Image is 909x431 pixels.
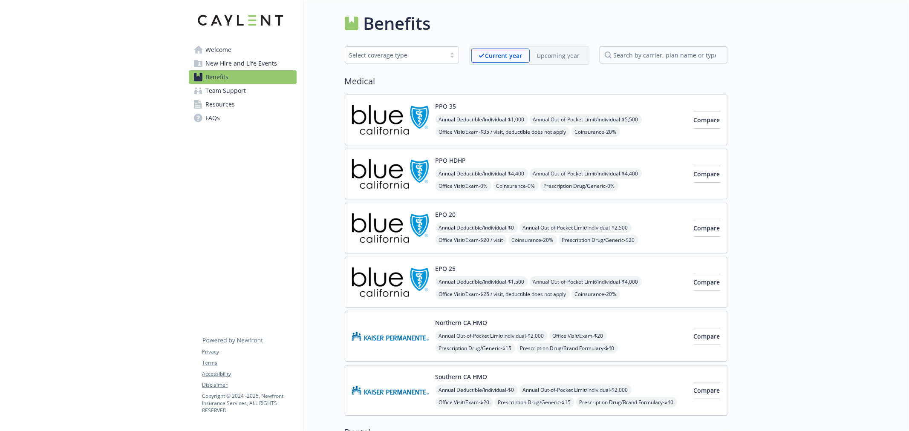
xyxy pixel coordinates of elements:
span: Coinsurance - 0% [493,181,539,191]
h2: Medical [345,75,727,88]
span: Annual Deductible/Individual - $1,500 [436,276,528,287]
span: New Hire and Life Events [206,57,277,70]
span: Prescription Drug/Generic - $20 [559,235,638,245]
button: Compare [694,328,720,345]
a: Welcome [189,43,297,57]
span: Prescription Drug/Brand Formulary - $40 [517,343,618,353]
p: Current year [485,51,522,60]
button: EPO 25 [436,264,456,273]
span: Coinsurance - 20% [571,126,620,137]
button: Compare [694,166,720,183]
button: Compare [694,112,720,129]
span: Office Visit/Exam - $20 / visit [436,235,507,245]
button: PPO 35 [436,102,456,111]
span: Annual Deductible/Individual - $0 [436,385,518,395]
span: FAQs [206,111,220,125]
a: Benefits [189,70,297,84]
a: Resources [189,98,297,111]
span: Prescription Drug/Generic - 0% [540,181,618,191]
span: Annual Out-of-Pocket Limit/Individual - $2,000 [436,330,548,341]
span: Annual Deductible/Individual - $1,000 [436,114,528,125]
button: Compare [694,382,720,399]
span: Annual Deductible/Individual - $4,400 [436,168,528,179]
span: Compare [694,170,720,178]
button: EPO 20 [436,210,456,219]
button: Southern CA HMO [436,372,488,381]
img: Blue Shield of California carrier logo [352,264,429,300]
span: Office Visit/Exam - $20 [436,397,493,408]
span: Annual Out-of-Pocket Limit/Individual - $2,500 [519,222,632,233]
span: Compare [694,278,720,286]
span: Prescription Drug/Generic - $15 [495,397,574,408]
span: Annual Deductible/Individual - $0 [436,222,518,233]
p: Upcoming year [537,51,580,60]
a: Privacy [202,348,296,356]
span: Compare [694,386,720,394]
button: Compare [694,274,720,291]
img: Blue Shield of California carrier logo [352,210,429,246]
span: Resources [206,98,235,111]
img: Blue Shield of California carrier logo [352,156,429,192]
span: Office Visit/Exam - $20 [549,330,607,341]
span: Benefits [206,70,229,84]
button: Northern CA HMO [436,318,488,327]
span: Office Visit/Exam - $25 / visit, deductible does not apply [436,289,570,299]
p: Copyright © 2024 - 2025 , Newfront Insurance Services, ALL RIGHTS RESERVED [202,392,296,414]
span: Team Support [206,84,246,98]
img: Kaiser Permanente Insurance Company carrier logo [352,318,429,354]
span: Prescription Drug/Generic - $15 [436,343,515,353]
a: Team Support [189,84,297,98]
a: Terms [202,359,296,367]
a: New Hire and Life Events [189,57,297,70]
span: Welcome [206,43,232,57]
span: Compare [694,332,720,340]
span: Annual Out-of-Pocket Limit/Individual - $2,000 [519,385,632,395]
span: Annual Out-of-Pocket Limit/Individual - $4,000 [530,276,642,287]
img: Blue Shield of California carrier logo [352,102,429,138]
a: Disclaimer [202,381,296,389]
button: PPO HDHP [436,156,466,165]
input: search by carrier, plan name or type [600,46,727,63]
span: Compare [694,116,720,124]
span: Prescription Drug/Brand Formulary - $40 [576,397,677,408]
span: Annual Out-of-Pocket Limit/Individual - $5,500 [530,114,642,125]
div: Select coverage type [349,51,442,60]
span: Annual Out-of-Pocket Limit/Individual - $4,400 [530,168,642,179]
a: FAQs [189,111,297,125]
span: Coinsurance - 20% [571,289,620,299]
h1: Benefits [364,11,431,36]
span: Office Visit/Exam - 0% [436,181,491,191]
button: Compare [694,220,720,237]
span: Compare [694,224,720,232]
img: Kaiser Permanente Insurance Company carrier logo [352,372,429,408]
span: Coinsurance - 20% [508,235,557,245]
a: Accessibility [202,370,296,378]
span: Office Visit/Exam - $35 / visit, deductible does not apply [436,126,570,137]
